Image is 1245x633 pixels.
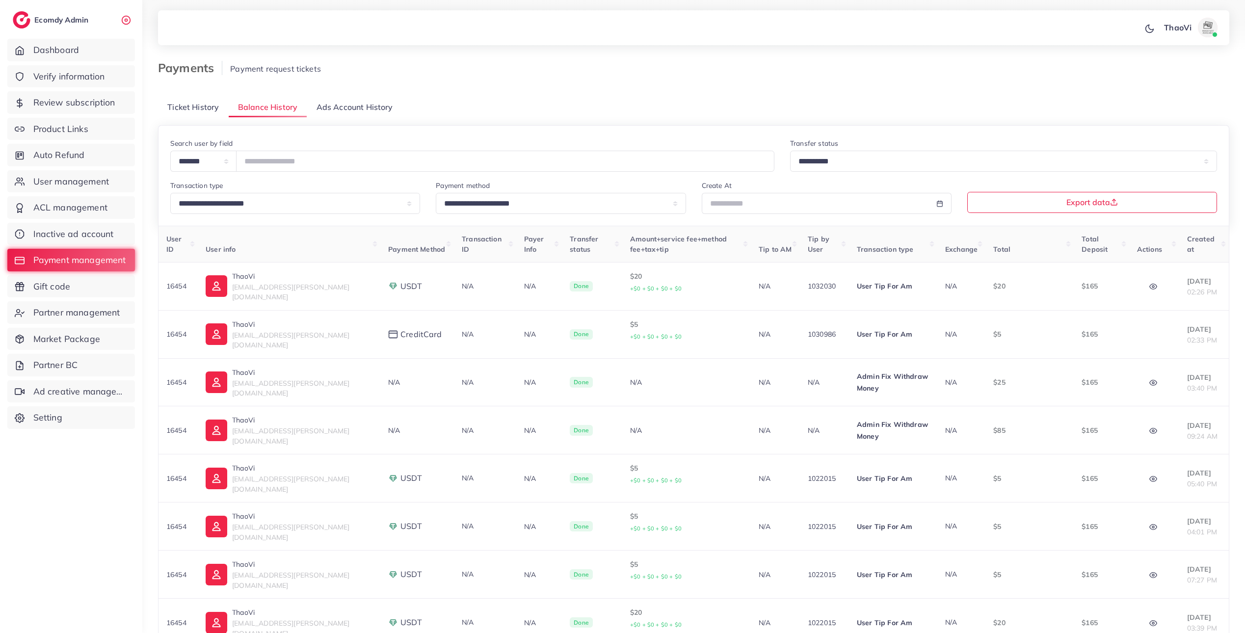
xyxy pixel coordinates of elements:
[945,474,957,482] span: N/A
[33,333,100,345] span: Market Package
[317,102,393,113] span: Ads Account History
[166,235,182,253] span: User ID
[232,283,349,301] span: [EMAIL_ADDRESS][PERSON_NAME][DOMAIN_NAME]
[7,196,135,219] a: ACL management
[1082,280,1121,292] p: $165
[630,510,743,534] p: $5
[967,192,1217,213] button: Export data
[945,522,957,530] span: N/A
[388,245,445,254] span: Payment Method
[388,377,446,387] div: N/A
[808,521,841,532] p: 1022015
[33,359,78,371] span: Partner BC
[388,330,398,339] img: payment
[945,570,957,579] span: N/A
[630,333,682,340] small: +$0 + $0 + $0 + $0
[630,462,743,486] p: $5
[808,280,841,292] p: 1032030
[238,102,297,113] span: Balance History
[1187,336,1217,344] span: 02:33 PM
[7,39,135,61] a: Dashboard
[808,376,841,388] p: N/A
[7,275,135,298] a: Gift code
[630,425,743,435] div: N/A
[945,378,957,387] span: N/A
[630,285,682,292] small: +$0 + $0 + $0 + $0
[462,330,474,339] span: N/A
[1187,467,1221,479] p: [DATE]
[232,379,349,397] span: [EMAIL_ADDRESS][PERSON_NAME][DOMAIN_NAME]
[1187,235,1215,253] span: Created at
[230,64,321,74] span: Payment request tickets
[166,617,190,629] p: 16454
[524,473,555,484] p: N/A
[462,426,474,435] span: N/A
[570,235,598,253] span: Transfer status
[388,570,398,580] img: payment
[7,249,135,271] a: Payment management
[13,11,91,28] a: logoEcomdy Admin
[1082,569,1121,580] p: $165
[206,323,227,345] img: ic-user-info.36bf1079.svg
[33,228,114,240] span: Inactive ad account
[945,618,957,627] span: N/A
[524,569,555,580] p: N/A
[857,245,914,254] span: Transaction type
[993,521,1066,532] p: $5
[206,371,227,393] img: ic-user-info.36bf1079.svg
[7,65,135,88] a: Verify information
[232,270,372,282] p: ThaoVi
[759,376,792,388] p: N/A
[166,280,190,292] p: 16454
[857,370,929,394] p: Admin Fix Withdraw Money
[33,306,120,319] span: Partner management
[945,330,957,339] span: N/A
[993,473,1066,484] p: $5
[993,617,1066,629] p: $20
[702,181,732,190] label: Create At
[630,235,727,253] span: Amount+service fee+method fee+tax+tip
[759,280,792,292] p: N/A
[232,414,372,426] p: ThaoVi
[808,328,841,340] p: 1030986
[630,607,743,631] p: $20
[388,522,398,531] img: payment
[1187,384,1217,393] span: 03:40 PM
[1082,473,1121,484] p: $165
[808,473,841,484] p: 1022015
[1187,624,1217,633] span: 03:39 PM
[436,181,490,190] label: Payment method
[462,282,474,290] span: N/A
[1082,424,1121,436] p: $165
[33,201,107,214] span: ACL management
[167,102,219,113] span: Ticket History
[7,170,135,193] a: User management
[857,280,929,292] p: User Tip For Am
[388,474,398,483] img: payment
[7,354,135,376] a: Partner BC
[524,280,555,292] p: N/A
[524,376,555,388] p: N/A
[232,475,349,493] span: [EMAIL_ADDRESS][PERSON_NAME][DOMAIN_NAME]
[808,235,829,253] span: Tip by User
[170,181,223,190] label: Transaction type
[166,473,190,484] p: 16454
[206,275,227,297] img: ic-user-info.36bf1079.svg
[7,301,135,324] a: Partner management
[524,424,555,436] p: N/A
[1187,371,1221,383] p: [DATE]
[33,96,115,109] span: Review subscription
[166,376,190,388] p: 16454
[570,329,593,340] span: Done
[524,521,555,532] p: N/A
[1187,576,1217,584] span: 07:27 PM
[759,473,792,484] p: N/A
[993,245,1010,254] span: Total
[206,564,227,585] img: ic-user-info.36bf1079.svg
[630,318,743,343] p: $5
[7,223,135,245] a: Inactive ad account
[1187,515,1221,527] p: [DATE]
[857,328,929,340] p: User Tip For Am
[570,473,593,484] span: Done
[7,91,135,114] a: Review subscription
